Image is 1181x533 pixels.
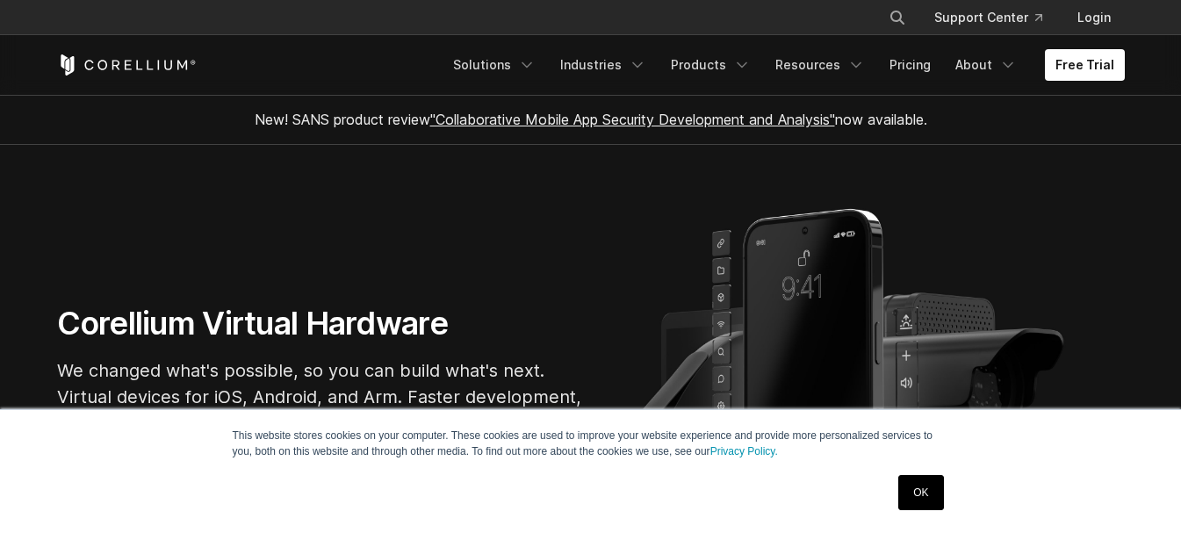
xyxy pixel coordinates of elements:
[1063,2,1125,33] a: Login
[57,357,584,436] p: We changed what's possible, so you can build what's next. Virtual devices for iOS, Android, and A...
[868,2,1125,33] div: Navigation Menu
[430,111,835,128] a: "Collaborative Mobile App Security Development and Analysis"
[255,111,927,128] span: New! SANS product review now available.
[710,445,778,457] a: Privacy Policy.
[57,54,197,76] a: Corellium Home
[920,2,1056,33] a: Support Center
[233,428,949,459] p: This website stores cookies on your computer. These cookies are used to improve your website expe...
[898,475,943,510] a: OK
[57,304,584,343] h1: Corellium Virtual Hardware
[1045,49,1125,81] a: Free Trial
[765,49,875,81] a: Resources
[443,49,1125,81] div: Navigation Menu
[550,49,657,81] a: Industries
[945,49,1027,81] a: About
[879,49,941,81] a: Pricing
[443,49,546,81] a: Solutions
[660,49,761,81] a: Products
[882,2,913,33] button: Search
